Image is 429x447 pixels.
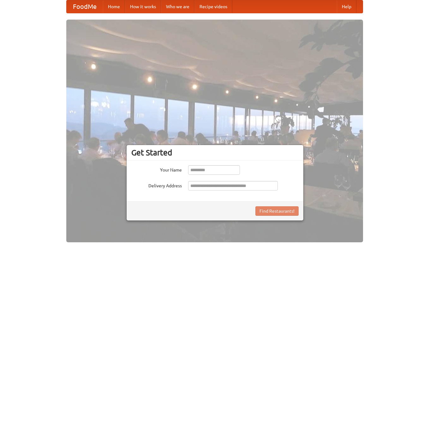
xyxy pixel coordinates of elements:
[131,181,182,189] label: Delivery Address
[337,0,356,13] a: Help
[131,165,182,173] label: Your Name
[67,0,103,13] a: FoodMe
[125,0,161,13] a: How it works
[103,0,125,13] a: Home
[161,0,194,13] a: Who we are
[255,206,299,216] button: Find Restaurants!
[131,148,299,157] h3: Get Started
[194,0,232,13] a: Recipe videos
